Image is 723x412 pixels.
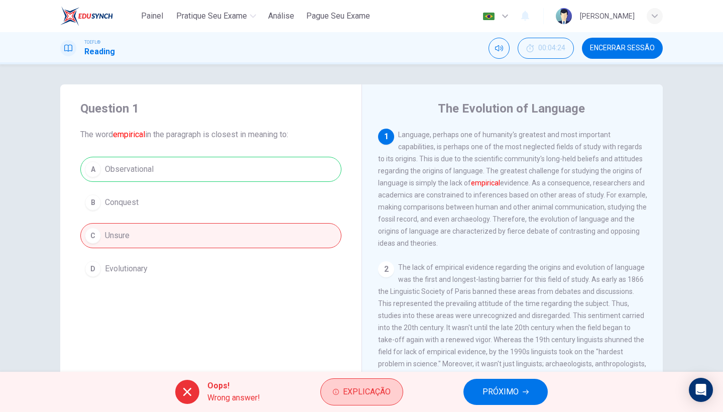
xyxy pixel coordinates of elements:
[689,378,713,402] div: Open Intercom Messenger
[302,7,374,25] button: Pague Seu Exame
[489,38,510,59] div: Silenciar
[207,392,260,404] span: Wrong answer!
[84,46,115,58] h1: Reading
[378,261,394,277] div: 2
[582,38,663,59] button: Encerrar Sessão
[113,130,145,139] font: empirical
[60,6,136,26] a: EduSynch logo
[343,385,391,399] span: Explicação
[483,13,495,20] img: pt
[378,129,394,145] div: 1
[378,131,647,247] span: Language, perhaps one of humanity's greatest and most important capabilities, is perhaps one of t...
[268,10,294,22] span: Análise
[141,10,163,22] span: Painel
[84,39,100,46] span: TOEFL®
[136,7,168,25] button: Painel
[471,179,500,187] font: empirical
[580,10,635,22] div: [PERSON_NAME]
[60,6,113,26] img: EduSynch logo
[306,10,370,22] span: Pague Seu Exame
[80,129,341,141] span: The word in the paragraph is closest in meaning to:
[80,100,341,117] h4: Question 1
[483,385,519,399] span: PRÓXIMO
[538,44,565,52] span: 00:04:24
[320,378,403,405] button: Explicação
[463,379,548,405] button: PRÓXIMO
[590,44,655,52] span: Encerrar Sessão
[438,100,585,117] h4: The Evolution of Language
[378,263,646,392] span: The lack of empirical evidence regarding the origins and evolution of language was the first and ...
[556,8,572,24] img: Profile picture
[176,10,247,22] span: Pratique seu exame
[172,7,260,25] button: Pratique seu exame
[518,38,574,59] div: Esconder
[518,38,574,59] button: 00:04:24
[264,7,298,25] button: Análise
[207,380,260,392] span: Oops!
